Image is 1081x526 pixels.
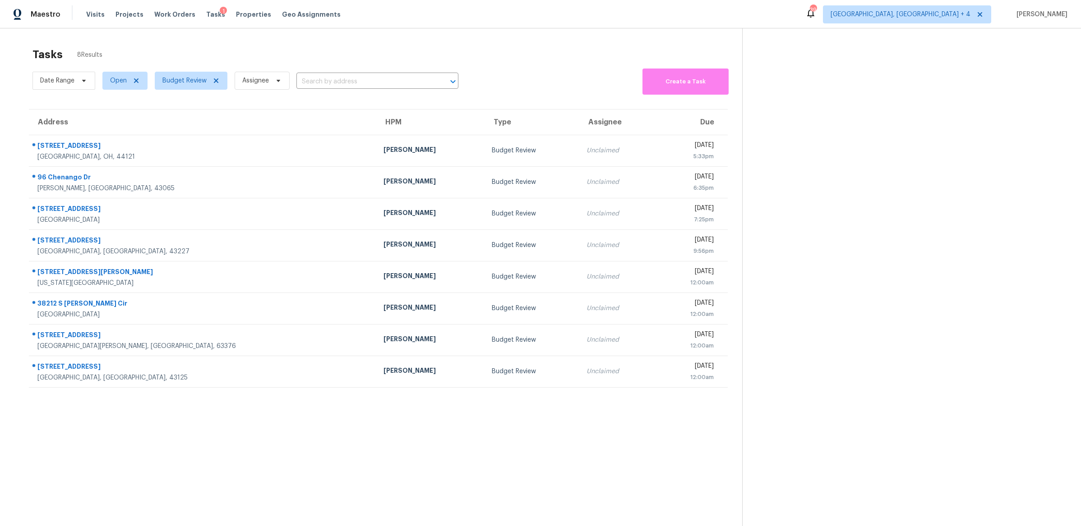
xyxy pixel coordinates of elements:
div: Budget Review [492,178,573,187]
div: [DATE] [663,172,714,183]
div: 7:25pm [663,215,714,224]
span: Maestro [31,10,60,19]
div: [GEOGRAPHIC_DATA], [GEOGRAPHIC_DATA], 43125 [37,373,369,382]
div: Unclaimed [587,146,648,155]
div: [DATE] [663,361,714,373]
div: [PERSON_NAME] [383,240,477,251]
div: [DATE] [663,141,714,152]
div: Budget Review [492,367,573,376]
span: Create a Task [647,77,725,87]
span: Visits [86,10,105,19]
div: [GEOGRAPHIC_DATA], OH, 44121 [37,152,369,161]
span: Open [110,76,127,85]
span: 8 Results [77,50,102,59]
div: [GEOGRAPHIC_DATA], [GEOGRAPHIC_DATA], 43227 [37,247,369,256]
h2: Tasks [32,50,63,59]
div: [DATE] [663,267,714,278]
div: [GEOGRAPHIC_DATA][PERSON_NAME], [GEOGRAPHIC_DATA], 63376 [37,342,369,351]
div: [STREET_ADDRESS][PERSON_NAME] [37,267,369,279]
div: Unclaimed [587,272,648,281]
div: [PERSON_NAME] [383,366,477,377]
div: [PERSON_NAME] [383,303,477,314]
span: Assignee [242,76,269,85]
div: Unclaimed [587,209,648,218]
div: [US_STATE][GEOGRAPHIC_DATA] [37,279,369,288]
button: Create a Task [642,69,729,95]
div: 39 [810,5,816,14]
div: 96 Chenango Dr [37,173,369,184]
div: Unclaimed [587,335,648,344]
div: 12:00am [663,373,714,382]
div: Unclaimed [587,367,648,376]
div: Unclaimed [587,241,648,250]
div: [DATE] [663,330,714,341]
span: Budget Review [162,76,207,85]
div: [PERSON_NAME] [383,334,477,346]
th: Address [29,110,376,135]
th: HPM [376,110,485,135]
span: Work Orders [154,10,195,19]
div: Budget Review [492,304,573,313]
div: [PERSON_NAME] [383,177,477,188]
div: [GEOGRAPHIC_DATA] [37,310,369,319]
div: [STREET_ADDRESS] [37,204,369,215]
div: [DATE] [663,235,714,247]
div: 5:33pm [663,152,714,161]
div: 12:00am [663,341,714,350]
button: Open [447,75,459,88]
div: [DATE] [663,204,714,215]
div: [PERSON_NAME] [383,145,477,156]
div: [PERSON_NAME], [GEOGRAPHIC_DATA], 43065 [37,184,369,193]
span: Properties [236,10,271,19]
th: Type [485,110,580,135]
div: 6:35pm [663,183,714,192]
div: Budget Review [492,146,573,155]
div: [GEOGRAPHIC_DATA] [37,215,369,224]
div: Unclaimed [587,304,648,313]
div: Budget Review [492,209,573,218]
div: Unclaimed [587,178,648,187]
input: Search by address [296,75,433,89]
div: 12:00am [663,278,714,287]
div: [PERSON_NAME] [383,271,477,283]
span: [GEOGRAPHIC_DATA], [GEOGRAPHIC_DATA] + 4 [831,10,970,19]
div: 1 [220,7,227,16]
div: [STREET_ADDRESS] [37,362,369,373]
div: [STREET_ADDRESS] [37,141,369,152]
div: [DATE] [663,298,714,310]
div: 38212 S [PERSON_NAME] Cir [37,299,369,310]
span: [PERSON_NAME] [1013,10,1067,19]
div: [PERSON_NAME] [383,208,477,220]
span: Date Range [40,76,74,85]
div: 12:00am [663,310,714,319]
div: [STREET_ADDRESS] [37,330,369,342]
div: Budget Review [492,272,573,281]
th: Assignee [579,110,656,135]
div: 9:56pm [663,247,714,256]
span: Projects [115,10,143,19]
div: Budget Review [492,241,573,250]
div: [STREET_ADDRESS] [37,236,369,247]
span: Tasks [206,11,225,18]
span: Geo Assignments [282,10,341,19]
th: Due [656,110,728,135]
div: Budget Review [492,335,573,344]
